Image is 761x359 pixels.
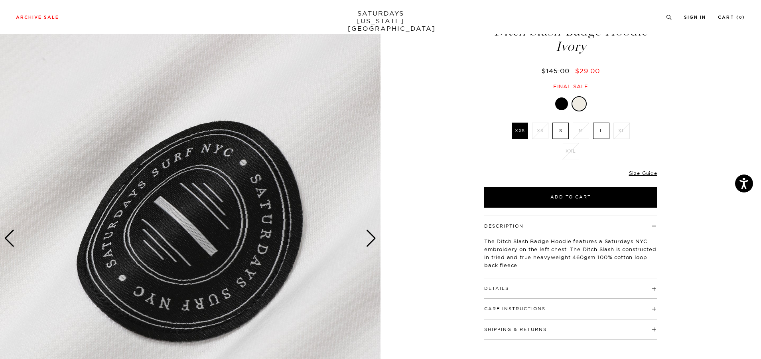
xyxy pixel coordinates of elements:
[483,40,658,53] span: Ivory
[575,67,600,75] span: $29.00
[16,15,59,20] a: Archive Sale
[483,83,658,90] div: Final sale
[348,10,414,32] a: SATURDAYS[US_STATE][GEOGRAPHIC_DATA]
[484,327,547,332] button: Shipping & Returns
[718,15,745,20] a: Cart (0)
[4,230,15,247] div: Previous slide
[483,25,658,53] h1: Ditch Slash Badge Hoodie
[484,307,546,311] button: Care Instructions
[484,224,524,228] button: Description
[484,237,657,269] p: The Ditch Slash Badge Hoodie features a Saturdays NYC embroidery on the left chest. The Ditch Sla...
[739,16,742,20] small: 0
[484,286,509,291] button: Details
[593,123,609,139] label: L
[684,15,706,20] a: Sign In
[552,123,569,139] label: S
[366,230,377,247] div: Next slide
[484,187,657,208] button: Add to Cart
[512,123,528,139] label: XXS
[542,67,573,75] del: $145.00
[629,170,657,176] a: Size Guide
